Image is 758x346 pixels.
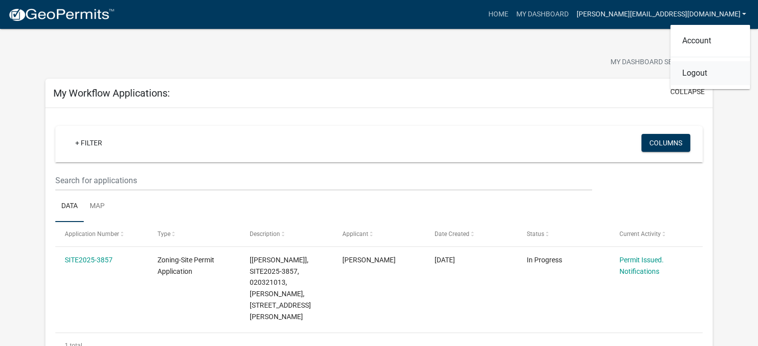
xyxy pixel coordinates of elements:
span: In Progress [527,256,562,264]
span: Application Number [65,231,119,237]
span: Date Created [435,231,469,237]
button: collapse [670,87,705,97]
a: Permit Issued. Notifications [619,256,664,275]
h5: My Workflow Applications: [53,87,170,99]
a: [PERSON_NAME][EMAIL_ADDRESS][DOMAIN_NAME] [572,5,750,24]
span: 09/08/2025 [435,256,455,264]
a: Home [484,5,512,24]
span: [Tyler Lindsay], SITE2025-3857, 020321013, DEAN NELSON, 19266 SHERMAN SHORES RD [250,256,311,321]
a: Account [670,29,750,53]
button: My Dashboard Settingssettings [603,53,718,72]
a: Map [84,191,111,223]
datatable-header-cell: Description [240,222,332,246]
datatable-header-cell: Status [517,222,609,246]
span: Dean Nelson [342,256,396,264]
a: Data [55,191,84,223]
span: Status [527,231,544,237]
button: Columns [641,134,690,152]
a: + Filter [67,134,110,152]
a: My Dashboard [512,5,572,24]
span: My Dashboard Settings [610,57,696,69]
input: Search for applications [55,170,592,191]
span: Type [157,231,170,237]
datatable-header-cell: Application Number [55,222,148,246]
datatable-header-cell: Date Created [425,222,517,246]
a: SITE2025-3857 [65,256,113,264]
a: Logout [670,61,750,85]
datatable-header-cell: Type [148,222,240,246]
span: Description [250,231,280,237]
span: Zoning-Site Permit Application [157,256,214,275]
span: Applicant [342,231,368,237]
datatable-header-cell: Current Activity [610,222,702,246]
datatable-header-cell: Applicant [332,222,425,246]
span: Current Activity [619,231,661,237]
div: [PERSON_NAME][EMAIL_ADDRESS][DOMAIN_NAME] [670,25,750,89]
